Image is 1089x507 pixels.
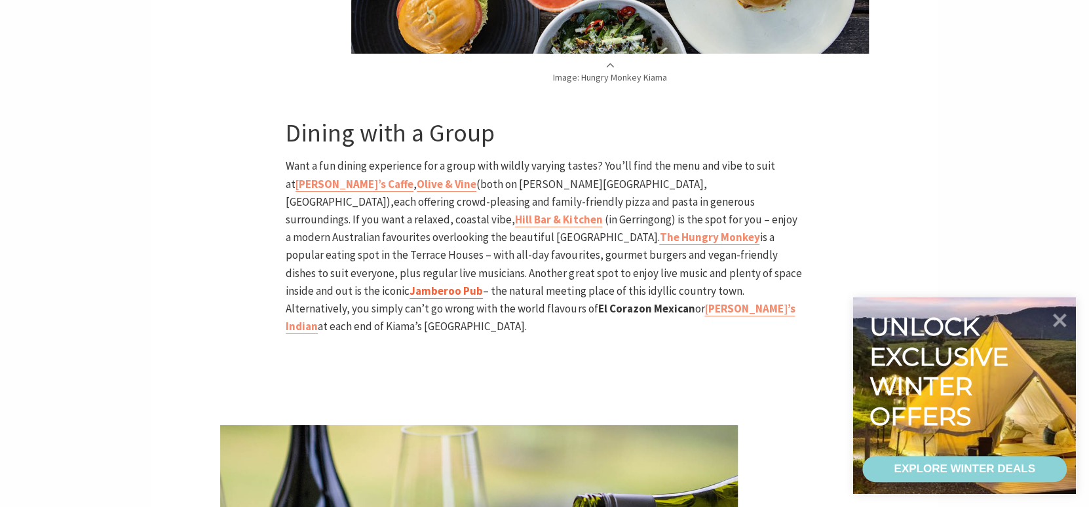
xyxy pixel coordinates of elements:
[296,177,413,191] b: [PERSON_NAME]’s Caffe
[286,177,706,209] span: (both on [PERSON_NAME][GEOGRAPHIC_DATA], [GEOGRAPHIC_DATA]),
[286,284,744,316] span: – the natural meeting place of this idyllic country town. Alternatively, you simply can’t go wron...
[515,212,602,227] a: Hill Bar & Kitchen
[417,177,476,191] b: Olive & Vine
[659,230,759,244] b: The Hungry Monkey
[286,195,797,244] span: each offering crowd-pleasing and family-friendly pizza and pasta in generous surroundings. If you...
[410,284,483,299] a: Jamberoo Pub
[695,301,704,316] span: or
[351,60,868,84] p: Image: Hungry Monkey Kiama
[894,456,1035,482] div: EXPLORE WINTER DEALS
[318,319,527,333] span: at each end of Kiama’s [GEOGRAPHIC_DATA].
[413,177,417,191] span: ,
[286,118,803,148] h3: Dining with a Group
[296,177,413,192] a: [PERSON_NAME]’s Caffe
[410,284,483,298] b: Jamberoo Pub
[417,177,476,192] a: Olive & Vine
[598,301,695,316] b: El Corazon Mexican
[869,312,1014,431] div: Unlock exclusive winter offers
[286,230,801,298] span: is a popular eating spot in the Terrace Houses – with all-day favourites, gourmet burgers and veg...
[862,456,1067,482] a: EXPLORE WINTER DEALS
[286,159,774,191] span: Want a fun dining experience for a group with wildly varying tastes? You’ll find the menu and vib...
[659,230,759,245] a: The Hungry Monkey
